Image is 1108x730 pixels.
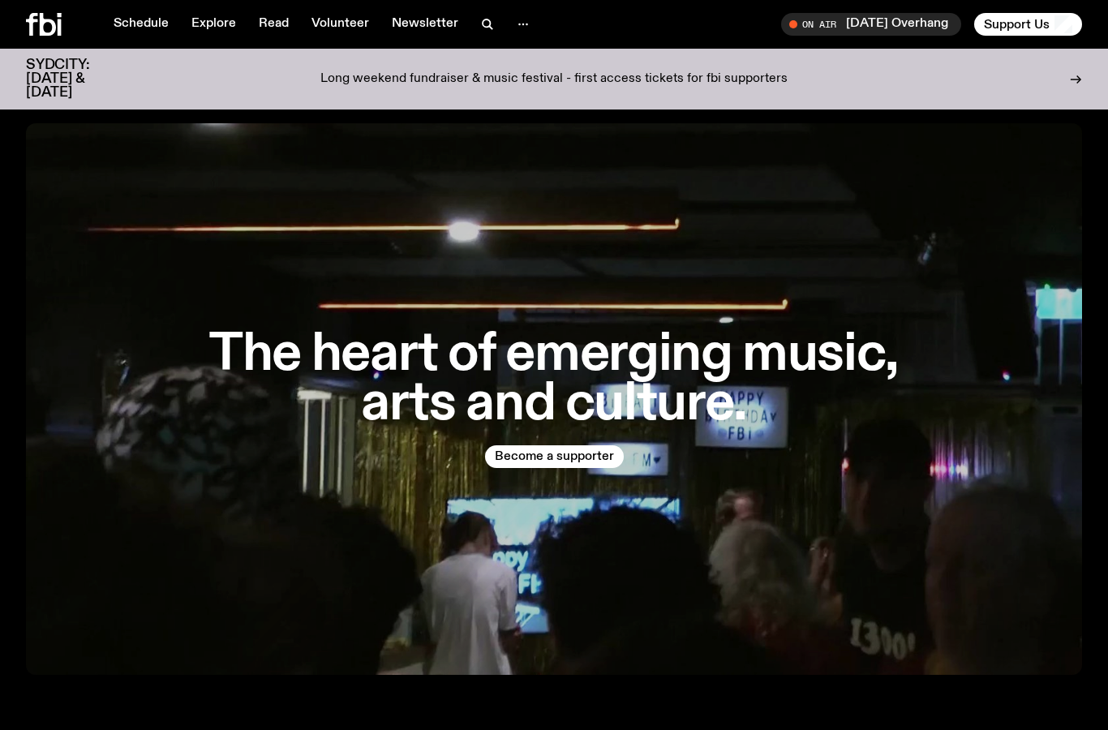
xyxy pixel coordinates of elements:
[382,13,468,36] a: Newsletter
[191,330,917,429] h1: The heart of emerging music, arts and culture.
[320,72,788,87] p: Long weekend fundraiser & music festival - first access tickets for fbi supporters
[485,445,624,468] button: Become a supporter
[249,13,298,36] a: Read
[302,13,379,36] a: Volunteer
[26,58,130,100] h3: SYDCITY: [DATE] & [DATE]
[104,13,178,36] a: Schedule
[984,17,1050,32] span: Support Us
[974,13,1082,36] button: Support Us
[781,13,961,36] button: On Air[DATE] Overhang
[182,13,246,36] a: Explore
